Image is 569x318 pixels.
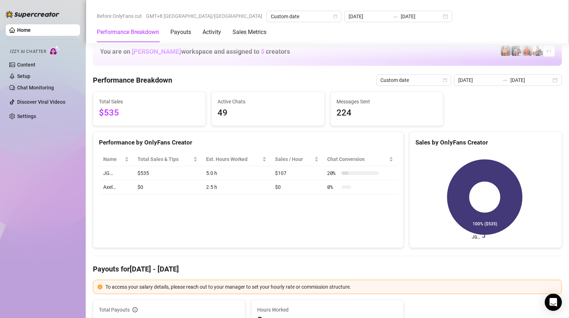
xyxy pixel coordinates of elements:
td: $535 [133,166,202,180]
span: exclamation-circle [98,284,103,289]
div: Performance Breakdown [97,28,159,36]
h4: Performance Breakdown [93,75,172,85]
td: $107 [271,166,323,180]
a: Setup [17,73,30,79]
span: calendar [443,78,447,82]
input: Start date [349,13,389,20]
a: Content [17,62,35,68]
td: Axel… [99,180,133,194]
td: 2.5 h [202,180,271,194]
span: Izzy AI Chatter [10,48,46,55]
span: Custom date [380,75,447,85]
span: Custom date [271,11,337,22]
a: Settings [17,113,36,119]
span: Before OnlyFans cut [97,11,142,21]
a: Chat Monitoring [17,85,54,90]
span: Total Sales [99,98,200,106]
span: [PERSON_NAME] [132,48,181,55]
span: to [502,77,508,83]
input: Start date [458,76,499,84]
td: JG… [99,166,133,180]
div: Performance by OnlyFans Creator [99,138,398,147]
span: 224 [336,106,437,120]
span: 49 [218,106,318,120]
span: calendar [333,14,338,19]
td: 5.0 h [202,166,271,180]
td: $0 [133,180,202,194]
input: End date [401,13,441,20]
a: Discover Viral Videos [17,99,65,105]
th: Chat Conversion [323,152,398,166]
img: Axel [511,46,521,56]
span: $535 [99,106,200,120]
span: Total Payouts [99,306,130,314]
div: Open Intercom Messenger [545,294,562,311]
span: Chat Conversion [327,155,388,163]
span: Sales / Hour [275,155,313,163]
th: Sales / Hour [271,152,323,166]
span: info-circle [133,307,138,312]
span: Messages Sent [336,98,437,106]
span: 5 [261,48,264,55]
span: 20 % [327,169,339,177]
span: Name [103,155,123,163]
h4: Payouts for [DATE] - [DATE] [93,264,562,274]
th: Total Sales & Tips [133,152,202,166]
img: JUSTIN [533,46,543,56]
img: Justin [522,46,532,56]
div: Payouts [170,28,191,36]
input: End date [510,76,551,84]
span: Active Chats [218,98,318,106]
img: logo-BBDzfeDw.svg [6,11,59,18]
span: GMT+8 [GEOGRAPHIC_DATA]/[GEOGRAPHIC_DATA] [146,11,262,21]
div: Sales Metrics [233,28,266,36]
span: Hours Worked [257,306,398,314]
div: Activity [203,28,221,36]
img: JG [501,46,511,56]
span: 0 % [327,183,339,191]
span: swap-right [392,14,398,19]
text: JG… [472,235,480,240]
div: To access your salary details, please reach out to your manager to set your hourly rate or commis... [105,283,557,291]
span: + 1 [546,47,552,55]
div: Est. Hours Worked [206,155,261,163]
span: swap-right [502,77,508,83]
img: AI Chatter [49,45,60,56]
td: $0 [271,180,323,194]
th: Name [99,152,133,166]
h1: You are on workspace and assigned to creators [100,48,290,55]
div: Sales by OnlyFans Creator [415,138,556,147]
span: to [392,14,398,19]
a: Home [17,27,31,33]
span: Total Sales & Tips [138,155,192,163]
